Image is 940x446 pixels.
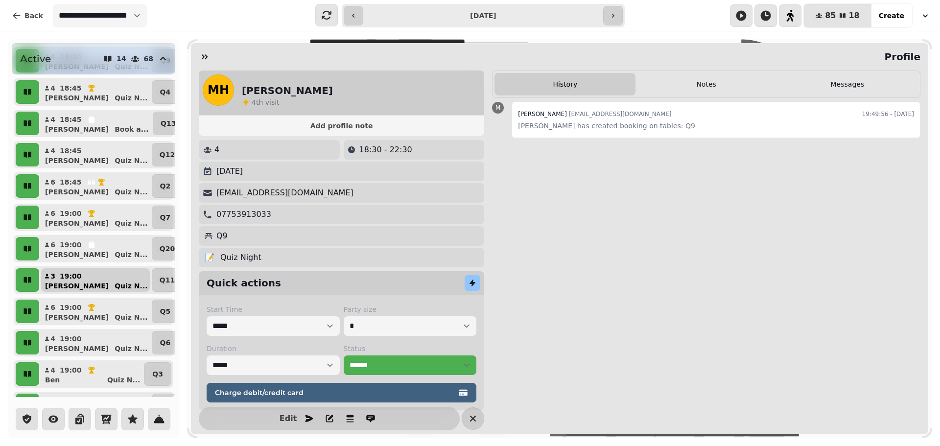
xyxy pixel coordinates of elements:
[252,98,256,106] span: 4
[804,4,871,27] button: 8518
[344,344,477,353] label: Status
[207,276,281,290] h2: Quick actions
[215,389,456,396] span: Charge debit/credit card
[216,165,243,177] p: [DATE]
[41,237,150,260] button: 619:00[PERSON_NAME]Quiz N...
[50,115,56,124] p: 4
[41,206,150,229] button: 619:00[PERSON_NAME]Quiz N...
[115,93,147,103] p: Quiz N ...
[115,312,147,322] p: Quiz N ...
[115,250,147,259] p: Quiz N ...
[41,331,150,354] button: 419:00[PERSON_NAME]Quiz N...
[152,206,179,229] button: Q7
[862,108,914,120] time: 19:49:56 - [DATE]
[160,244,175,254] p: Q20
[41,268,150,292] button: 319:00[PERSON_NAME]Quiz N...
[282,415,294,423] span: Edit
[41,300,150,323] button: 619:00[PERSON_NAME]Quiz N...
[45,156,109,165] p: [PERSON_NAME]
[50,209,56,218] p: 6
[848,12,859,20] span: 18
[50,365,56,375] p: 4
[4,4,51,27] button: Back
[152,268,183,292] button: Q11
[117,55,126,62] p: 14
[152,143,183,166] button: Q12
[495,105,500,111] span: M
[152,300,179,323] button: Q5
[45,93,109,103] p: [PERSON_NAME]
[208,84,229,96] span: MH
[45,187,109,197] p: [PERSON_NAME]
[50,83,56,93] p: 4
[41,174,150,198] button: 618:45[PERSON_NAME]Quiz N...
[207,344,340,353] label: Duration
[518,108,671,120] div: [EMAIL_ADDRESS][DOMAIN_NAME]
[41,80,150,104] button: 418:45[PERSON_NAME]Quiz N...
[220,252,261,263] p: Quiz Night
[214,144,219,156] p: 4
[50,177,56,187] p: 6
[152,174,179,198] button: Q2
[160,87,171,97] p: Q4
[494,73,635,95] button: History
[115,156,147,165] p: Quiz N ...
[60,240,82,250] p: 19:00
[45,218,109,228] p: [PERSON_NAME]
[115,344,147,353] p: Quiz N ...
[60,83,82,93] p: 18:45
[45,250,109,259] p: [PERSON_NAME]
[50,271,56,281] p: 3
[41,112,151,135] button: 418:45[PERSON_NAME]Book a...
[24,12,43,19] span: Back
[115,281,147,291] p: Quiz N ...
[60,397,82,406] p: 19:00
[635,73,776,95] button: Notes
[207,383,476,402] button: Charge debit/credit card
[45,281,109,291] p: [PERSON_NAME]
[60,334,82,344] p: 19:00
[160,275,175,285] p: Q11
[518,120,914,132] p: [PERSON_NAME] has created booking on tables: Q9
[45,124,109,134] p: [PERSON_NAME]
[161,118,176,128] p: Q13
[152,80,179,104] button: Q4
[279,409,298,428] button: Edit
[160,306,171,316] p: Q5
[60,365,82,375] p: 19:00
[20,52,51,66] h2: Active
[144,362,171,386] button: Q3
[50,303,56,312] p: 6
[60,209,82,218] p: 19:00
[777,73,918,95] button: Messages
[252,97,280,107] p: visit
[871,4,912,27] button: Create
[107,375,140,385] p: Quiz N ...
[115,218,147,228] p: Quiz N ...
[50,334,56,344] p: 4
[152,237,183,260] button: Q20
[60,115,82,124] p: 18:45
[45,312,109,322] p: [PERSON_NAME]
[144,55,153,62] p: 68
[152,331,179,354] button: Q6
[207,305,340,314] label: Start Time
[242,84,333,97] h2: [PERSON_NAME]
[41,362,142,386] button: 419:00BenQuiz N...
[60,146,82,156] p: 18:45
[216,230,228,242] p: Q9
[115,124,149,134] p: Book a ...
[41,394,150,417] button: 619:00
[45,375,60,385] p: Ben
[359,144,412,156] p: 18:30 - 22:30
[216,187,353,199] p: [EMAIL_ADDRESS][DOMAIN_NAME]
[518,111,567,117] span: [PERSON_NAME]
[879,12,904,19] span: Create
[205,252,214,263] p: 📝
[256,98,265,106] span: th
[216,209,271,220] p: 07753913033
[160,212,171,222] p: Q7
[60,303,82,312] p: 19:00
[160,338,171,348] p: Q6
[203,119,480,132] button: Add profile note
